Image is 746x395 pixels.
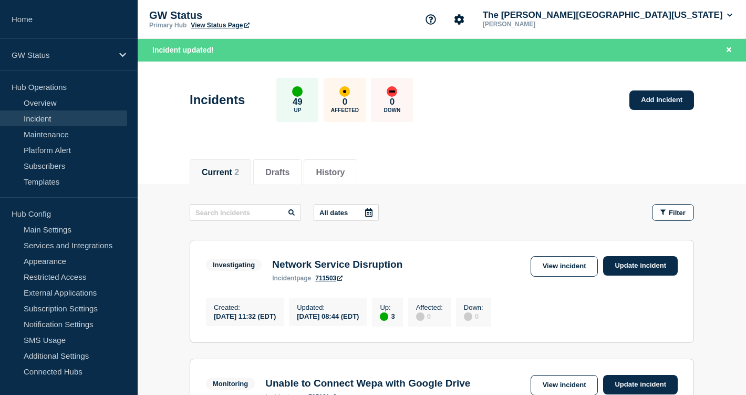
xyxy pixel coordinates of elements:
[420,8,442,31] button: Support
[234,168,239,177] span: 2
[669,209,686,217] span: Filter
[190,204,301,221] input: Search incidents
[652,204,694,221] button: Filter
[191,22,249,29] a: View Status Page
[316,168,345,177] button: History
[265,168,289,177] button: Drafts
[416,303,443,311] p: Affected :
[294,107,301,113] p: Up
[214,303,276,311] p: Created :
[464,311,483,321] div: 0
[272,275,311,282] p: page
[416,312,424,321] div: disabled
[387,86,397,97] div: down
[190,93,245,107] h1: Incidents
[384,107,401,113] p: Down
[297,311,359,320] div: [DATE] 08:44 (EDT)
[722,44,735,56] button: Close banner
[603,375,678,394] a: Update incident
[448,8,470,31] button: Account settings
[339,86,350,97] div: affected
[149,9,359,22] p: GW Status
[464,303,483,311] p: Down :
[293,97,303,107] p: 49
[202,168,239,177] button: Current 2
[416,311,443,321] div: 0
[343,97,347,107] p: 0
[380,303,395,311] p: Up :
[380,311,395,321] div: 3
[265,378,470,389] h3: Unable to Connect Wepa with Google Drive
[629,90,694,110] a: Add incident
[272,275,296,282] span: incident
[319,209,348,217] p: All dates
[12,50,112,59] p: GW Status
[297,303,359,311] p: Updated :
[152,46,214,54] span: Incident updated!
[214,311,276,320] div: [DATE] 11:32 (EDT)
[315,275,343,282] a: 711503
[531,256,598,277] a: View incident
[206,259,262,271] span: Investigating
[481,21,590,28] p: [PERSON_NAME]
[464,312,472,321] div: disabled
[272,259,402,270] h3: Network Service Disruption
[481,10,734,21] button: The [PERSON_NAME][GEOGRAPHIC_DATA][US_STATE]
[206,378,255,390] span: Monitoring
[603,256,678,276] a: Update incident
[149,22,186,29] p: Primary Hub
[380,312,388,321] div: up
[314,204,379,221] button: All dates
[292,86,303,97] div: up
[390,97,395,107] p: 0
[331,107,359,113] p: Affected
